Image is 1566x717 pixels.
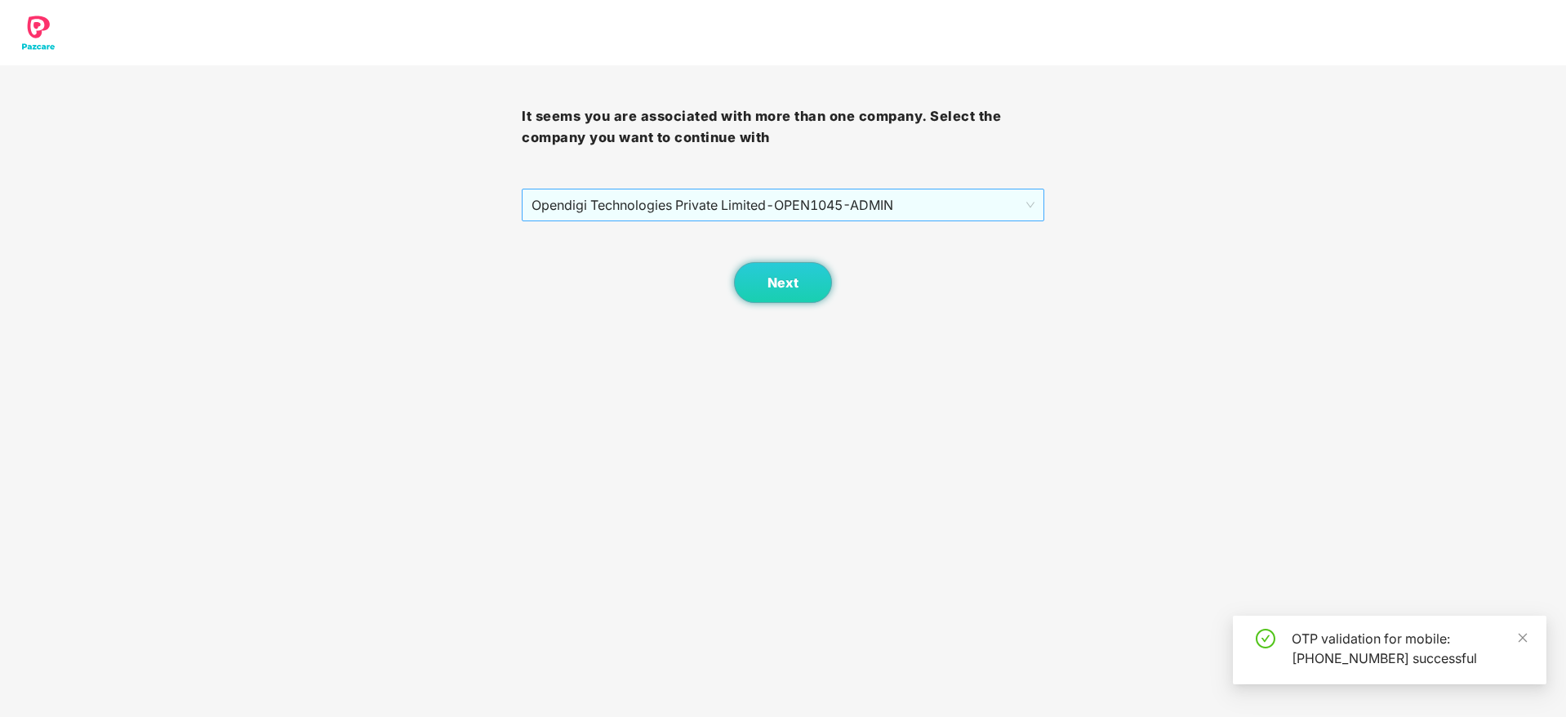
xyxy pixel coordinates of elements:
[522,106,1043,148] h3: It seems you are associated with more than one company. Select the company you want to continue with
[1256,629,1275,648] span: check-circle
[767,275,799,291] span: Next
[1292,629,1527,668] div: OTP validation for mobile: [PHONE_NUMBER] successful
[734,262,832,303] button: Next
[532,189,1034,220] span: Opendigi Technologies Private Limited - OPEN1045 - ADMIN
[1517,632,1528,644] span: close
